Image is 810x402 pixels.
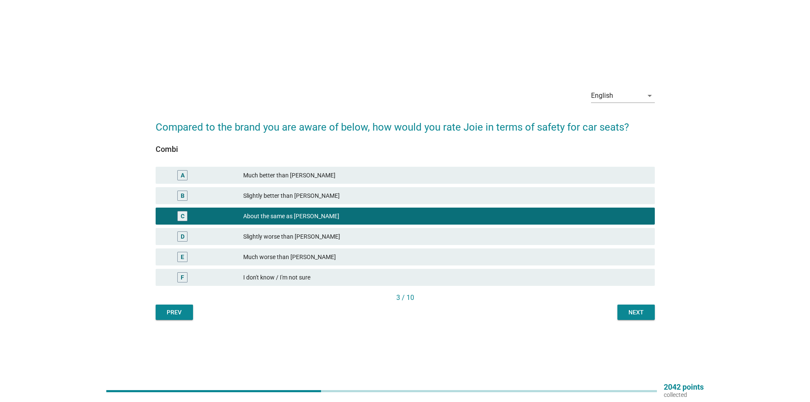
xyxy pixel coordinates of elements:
div: Combi [156,143,655,155]
div: Much better than [PERSON_NAME] [243,170,648,180]
div: English [591,92,613,100]
div: About the same as [PERSON_NAME] [243,211,648,221]
div: 3 / 10 [156,293,655,303]
div: F [181,273,184,282]
div: Slightly worse than [PERSON_NAME] [243,231,648,242]
i: arrow_drop_down [645,91,655,101]
button: Prev [156,305,193,320]
div: C [181,212,185,221]
div: Next [624,308,648,317]
p: collected [664,391,704,399]
div: B [181,191,185,200]
button: Next [617,305,655,320]
div: A [181,171,185,180]
h2: Compared to the brand you are aware of below, how would you rate Joie in terms of safety for car ... [156,111,655,135]
div: Prev [162,308,186,317]
div: Much worse than [PERSON_NAME] [243,252,648,262]
p: 2042 points [664,383,704,391]
div: D [181,232,185,241]
div: I don't know / I'm not sure [243,272,648,282]
div: E [181,253,184,262]
div: Slightly better than [PERSON_NAME] [243,191,648,201]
